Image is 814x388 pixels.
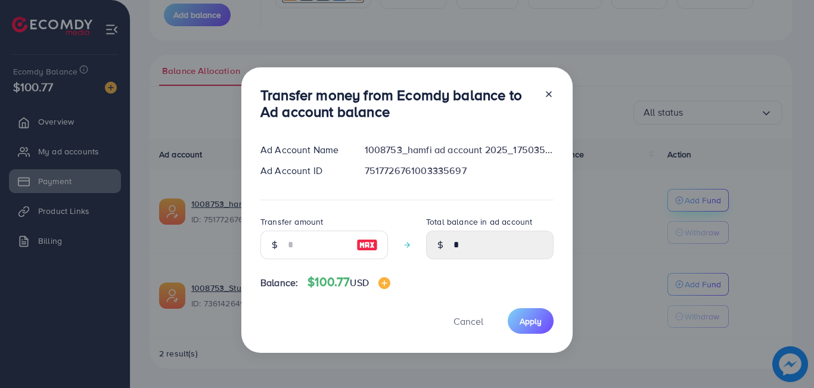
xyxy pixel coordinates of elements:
span: Apply [520,315,542,327]
label: Total balance in ad account [426,216,532,228]
label: Transfer amount [260,216,323,228]
div: 7517726761003335697 [355,164,563,178]
button: Apply [508,308,554,334]
button: Cancel [439,308,498,334]
span: Cancel [453,315,483,328]
h3: Transfer money from Ecomdy balance to Ad account balance [260,86,535,121]
div: 1008753_hamfi ad account 2025_1750357175489 [355,143,563,157]
img: image [356,238,378,252]
span: Balance: [260,276,298,290]
img: image [378,277,390,289]
span: USD [350,276,368,289]
div: Ad Account ID [251,164,355,178]
div: Ad Account Name [251,143,355,157]
h4: $100.77 [307,275,390,290]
